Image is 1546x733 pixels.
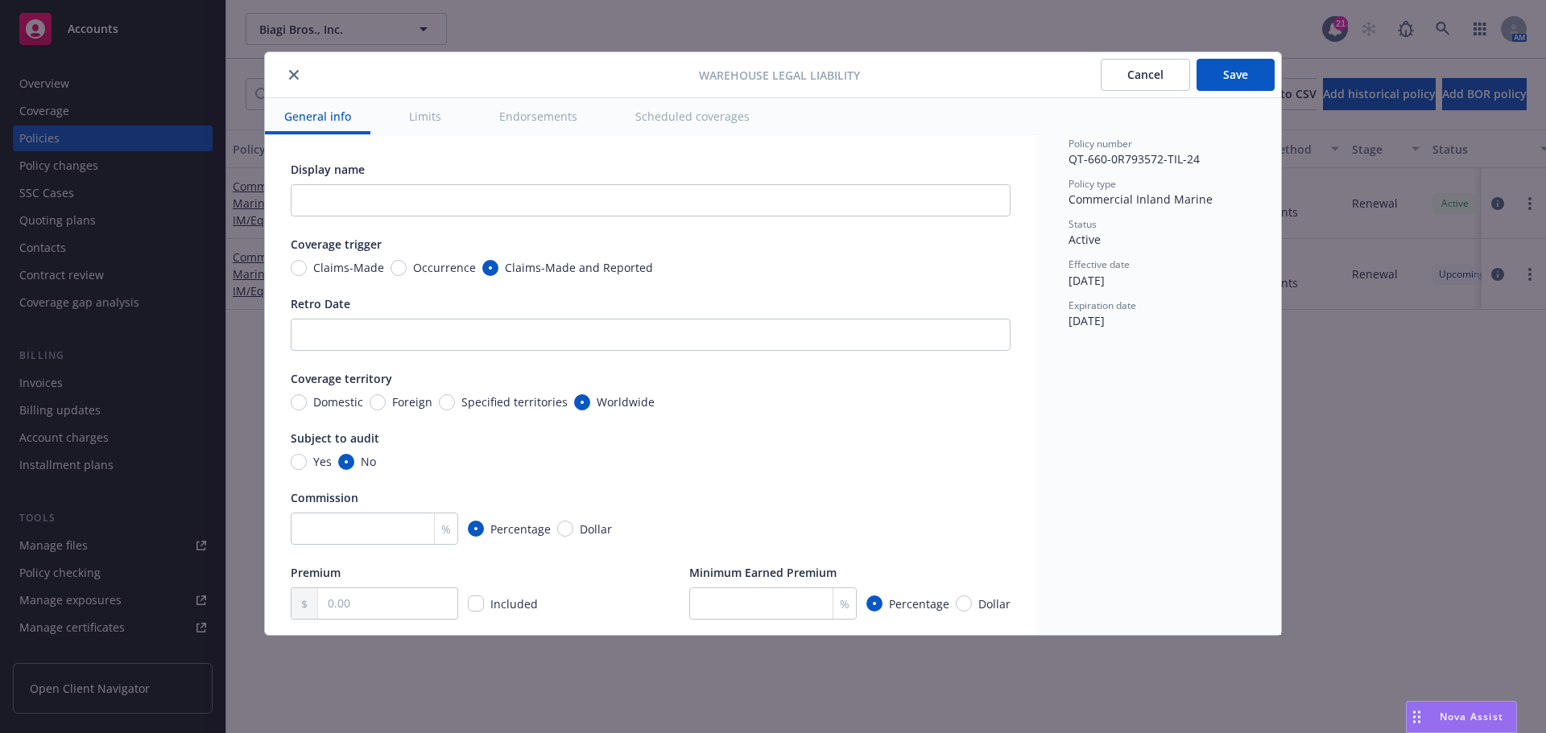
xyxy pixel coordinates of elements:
[616,98,769,134] button: Scheduled coverages
[361,453,376,470] span: No
[291,260,307,276] input: Claims-Made
[480,98,597,134] button: Endorsements
[461,393,568,410] span: Specified territories
[291,162,365,177] span: Display name
[313,259,384,276] span: Claims-Made
[689,565,837,580] span: Minimum Earned Premium
[866,595,883,612] input: Percentage
[1101,59,1190,91] button: Cancel
[291,296,350,311] span: Retro Date
[1069,313,1105,328] span: [DATE]
[1069,217,1097,231] span: Status
[313,453,332,470] span: Yes
[392,393,432,410] span: Foreign
[1069,232,1101,247] span: Active
[441,521,451,537] span: %
[291,371,392,386] span: Coverage territory
[1069,191,1213,207] span: Commercial Inland Marine
[291,454,307,470] input: Yes
[291,394,307,410] input: Domestic
[265,98,370,134] button: General info
[597,393,655,410] span: Worldwide
[1069,273,1105,288] span: [DATE]
[413,259,476,276] span: Occurrence
[318,588,457,619] input: 0.00
[482,260,498,276] input: Claims-Made and Reported
[1069,137,1132,150] span: Policy number
[580,521,612,537] span: Dollar
[505,259,653,276] span: Claims-Made and Reported
[390,98,461,134] button: Limits
[291,490,358,505] span: Commission
[1197,59,1275,91] button: Save
[557,521,573,537] input: Dollar
[439,394,455,410] input: Specified territories
[370,394,386,410] input: Foreign
[889,595,949,612] span: Percentage
[840,595,849,612] span: %
[956,595,972,612] input: Dollar
[291,430,379,446] span: Subject to audit
[1407,702,1427,732] div: Drag to move
[1069,257,1130,271] span: Effective date
[490,521,551,537] span: Percentage
[699,67,860,84] span: Warehouse Legal Liability
[291,237,382,252] span: Coverage trigger
[284,65,304,84] button: close
[1406,701,1517,733] button: Nova Assist
[574,394,590,410] input: Worldwide
[1069,177,1116,191] span: Policy type
[291,565,341,580] span: Premium
[1440,710,1503,723] span: Nova Assist
[468,521,484,537] input: Percentage
[1069,299,1136,312] span: Expiration date
[313,393,363,410] span: Domestic
[490,596,538,612] span: Included
[1069,151,1200,167] span: QT-660-0R793572-TIL-24
[391,260,407,276] input: Occurrence
[978,595,1011,612] span: Dollar
[338,454,354,470] input: No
